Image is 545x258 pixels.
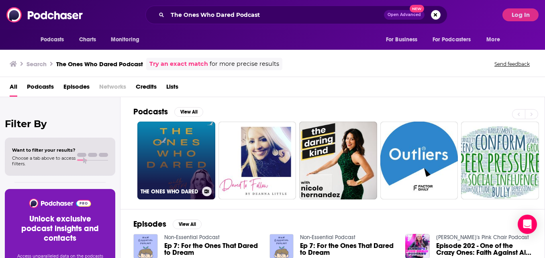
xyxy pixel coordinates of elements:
[35,32,75,47] button: open menu
[384,10,425,20] button: Open AdvancedNew
[386,34,418,45] span: For Business
[10,80,17,97] a: All
[111,34,139,45] span: Monitoring
[137,122,215,199] a: THE ONES WHO DARED
[502,8,539,21] button: Log In
[433,34,471,45] span: For Podcasters
[6,7,84,22] img: Podchaser - Follow, Share and Rate Podcasts
[481,32,510,47] button: open menu
[14,214,106,243] h3: Unlock exclusive podcast insights and contacts
[174,107,203,117] button: View All
[436,234,529,241] a: Annie's Pink Chair Podcast
[29,199,92,208] img: Podchaser - Follow, Share and Rate Podcasts
[136,80,157,97] a: Credits
[27,80,54,97] a: Podcasts
[486,34,500,45] span: More
[74,32,101,47] a: Charts
[141,188,199,195] h3: THE ONES WHO DARED
[56,60,143,68] h3: The Ones Who Dared Podcast
[133,219,166,229] h2: Episodes
[410,5,424,12] span: New
[133,107,168,117] h2: Podcasts
[436,242,532,256] a: Episode 202 - One of the Crazy Ones: Faith Against All Odds. Special Guest: Sharelle Mendenhall (...
[210,59,279,69] span: for more precise results
[145,6,447,24] div: Search podcasts, credits, & more...
[492,61,532,67] button: Send feedback
[99,80,126,97] span: Networks
[63,80,90,97] a: Episodes
[105,32,150,47] button: open menu
[518,215,537,234] div: Open Intercom Messenger
[41,34,64,45] span: Podcasts
[166,80,178,97] a: Lists
[164,242,260,256] a: Ep 7: For the Ones That Dared to Dream
[149,59,208,69] a: Try an exact match
[133,219,202,229] a: EpisodesView All
[12,155,76,167] span: Choose a tab above to access filters.
[380,32,428,47] button: open menu
[167,8,384,21] input: Search podcasts, credits, & more...
[173,219,202,229] button: View All
[79,34,96,45] span: Charts
[5,118,115,130] h2: Filter By
[436,242,532,256] span: Episode 202 - One of the Crazy Ones: Faith Against All Odds. Special Guest: [PERSON_NAME] (Part 1)
[388,13,421,17] span: Open Advanced
[427,32,483,47] button: open menu
[300,234,355,241] a: Non-Essential Podcast
[27,60,47,68] h3: Search
[300,242,396,256] a: Ep 7: For the Ones That Dared to Dream
[133,107,203,117] a: PodcastsView All
[164,234,220,241] a: Non-Essential Podcast
[12,147,76,153] span: Want to filter your results?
